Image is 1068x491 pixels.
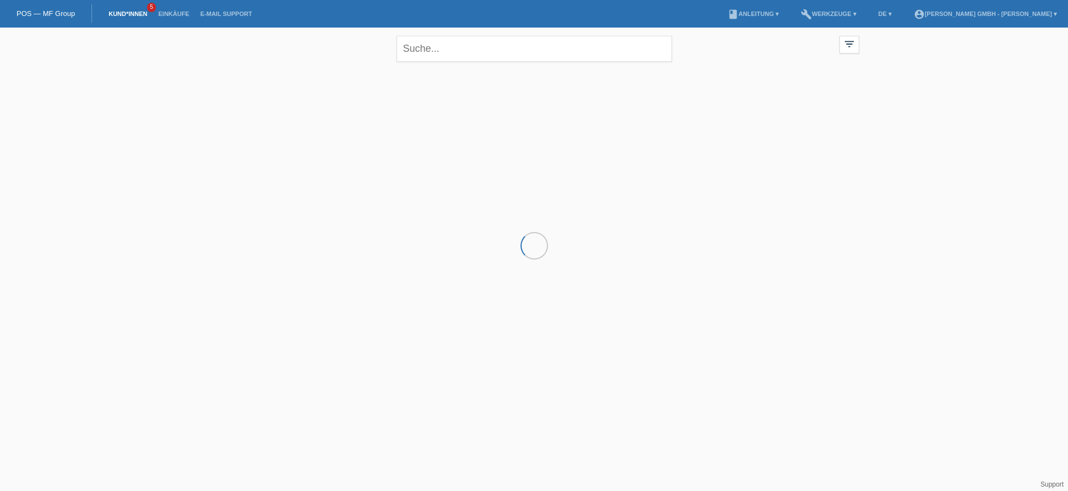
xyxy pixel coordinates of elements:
a: E-Mail Support [195,10,258,17]
input: Suche... [397,36,672,62]
a: Einkäufe [153,10,194,17]
a: Kund*innen [103,10,153,17]
i: account_circle [914,9,925,20]
i: book [728,9,739,20]
span: 5 [147,3,156,12]
i: filter_list [843,38,855,50]
a: POS — MF Group [17,9,75,18]
a: Support [1040,481,1064,488]
a: account_circle[PERSON_NAME] GmbH - [PERSON_NAME] ▾ [908,10,1062,17]
i: build [801,9,812,20]
a: buildWerkzeuge ▾ [795,10,862,17]
a: DE ▾ [873,10,897,17]
a: bookAnleitung ▾ [722,10,784,17]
